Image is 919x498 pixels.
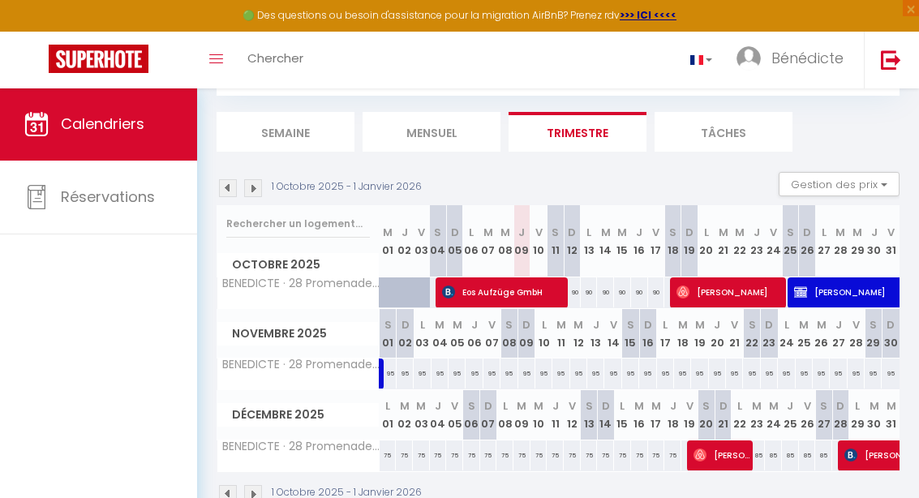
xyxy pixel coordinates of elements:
[749,390,766,440] th: 23
[518,309,535,358] th: 09
[852,317,860,333] abbr: V
[796,358,813,389] div: 95
[719,398,728,414] abbr: D
[488,317,496,333] abbr: V
[614,277,631,307] div: 90
[678,317,688,333] abbr: M
[702,398,710,414] abbr: S
[61,114,144,134] span: Calendriers
[483,358,500,389] div: 95
[272,179,422,195] p: 1 Octobre 2025 - 1 Janvier 2026
[754,225,760,240] abbr: J
[836,398,844,414] abbr: D
[813,358,830,389] div: 95
[695,317,705,333] abbr: M
[631,440,648,470] div: 75
[631,205,648,277] th: 16
[220,440,382,453] span: BENEDICTE · 28 Promenade de la plage
[719,225,728,240] abbr: M
[496,440,513,470] div: 75
[513,440,530,470] div: 75
[451,225,459,240] abbr: D
[217,403,379,427] span: Décembre 2025
[449,358,466,389] div: 95
[765,205,782,277] th: 24
[765,440,782,470] div: 85
[397,358,414,389] div: 95
[435,317,444,333] abbr: M
[784,317,789,333] abbr: L
[586,398,593,414] abbr: S
[513,390,530,440] th: 09
[587,309,604,358] th: 13
[220,358,382,371] span: BENEDICTE · 28 Promenade de la plage
[430,205,447,277] th: 04
[530,205,548,277] th: 10
[820,398,827,414] abbr: S
[648,390,665,440] th: 17
[778,358,795,389] div: 95
[749,440,766,470] div: 85
[652,225,659,240] abbr: V
[799,390,816,440] th: 26
[564,277,581,307] div: 90
[587,358,604,389] div: 95
[500,225,510,240] abbr: M
[496,205,513,277] th: 08
[564,390,581,440] th: 12
[247,49,303,67] span: Chercher
[663,317,668,333] abbr: L
[761,358,778,389] div: 95
[432,358,449,389] div: 95
[849,205,866,277] th: 29
[698,390,715,440] th: 20
[804,398,811,414] abbr: V
[882,358,900,389] div: 95
[385,398,390,414] abbr: L
[822,225,827,240] abbr: L
[396,440,413,470] div: 75
[631,277,648,307] div: 90
[787,225,794,240] abbr: S
[724,32,864,88] a: ... Bénédicte
[803,225,811,240] abbr: D
[865,205,882,277] th: 30
[736,46,761,71] img: ...
[732,205,749,277] th: 22
[685,225,694,240] abbr: D
[226,209,370,238] input: Rechercher un logement...
[518,358,535,389] div: 95
[217,253,379,277] span: Octobre 2025
[752,398,762,414] abbr: M
[849,390,866,440] th: 29
[446,205,463,277] th: 05
[446,390,463,440] th: 05
[451,398,458,414] abbr: V
[865,309,882,358] th: 29
[761,309,778,358] th: 23
[466,309,483,358] th: 06
[217,322,379,346] span: Novembre 2025
[636,225,642,240] abbr: J
[887,225,895,240] abbr: V
[835,317,842,333] abbr: J
[648,440,665,470] div: 75
[782,205,799,277] th: 25
[627,317,634,333] abbr: S
[771,48,844,68] span: Bénédicte
[882,309,900,358] th: 30
[383,225,393,240] abbr: M
[413,390,430,440] th: 03
[468,398,475,414] abbr: S
[564,205,581,277] th: 12
[674,358,691,389] div: 95
[597,277,614,307] div: 90
[852,225,862,240] abbr: M
[614,440,631,470] div: 75
[604,309,621,358] th: 14
[564,440,581,470] div: 75
[631,390,648,440] th: 16
[614,390,631,440] th: 15
[463,390,480,440] th: 06
[865,358,882,389] div: 95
